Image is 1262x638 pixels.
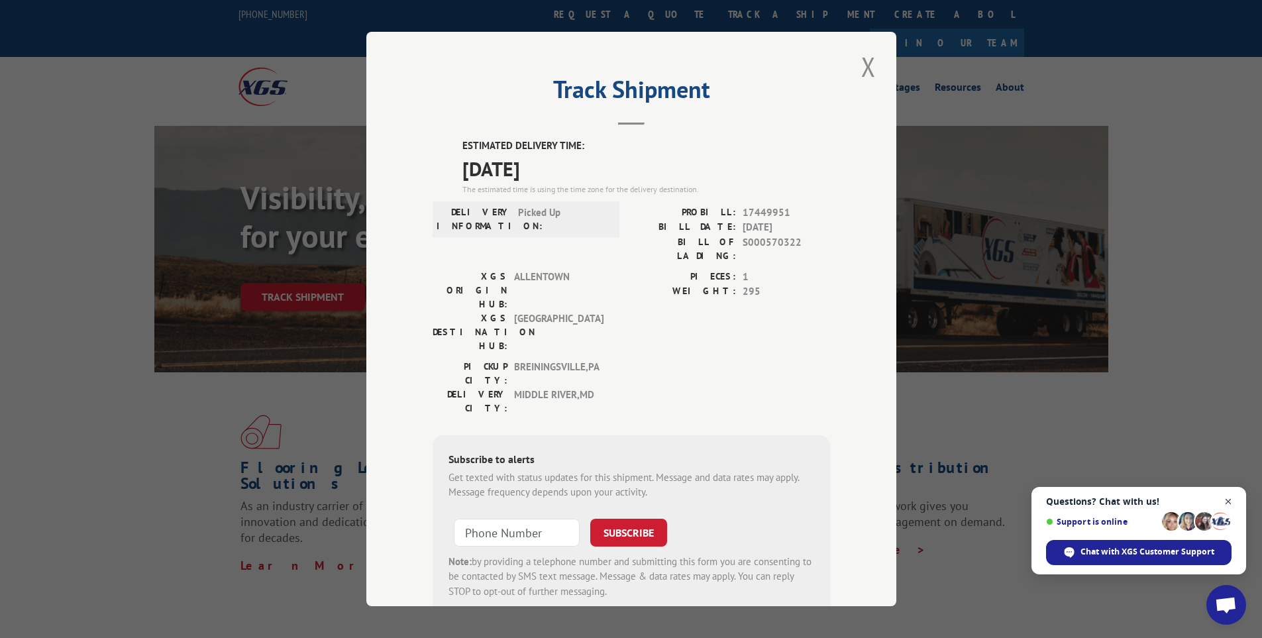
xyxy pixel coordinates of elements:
label: WEIGHT: [631,284,736,299]
label: PIECES: [631,270,736,285]
label: DELIVERY INFORMATION: [437,205,511,233]
span: ALLENTOWN [514,270,604,311]
span: Chat with XGS Customer Support [1080,546,1214,558]
div: Get texted with status updates for this shipment. Message and data rates may apply. Message frequ... [448,470,814,500]
label: BILL DATE: [631,220,736,235]
span: 295 [743,284,830,299]
span: Questions? Chat with us! [1046,496,1232,507]
span: Support is online [1046,517,1157,527]
div: by providing a telephone number and submitting this form you are consenting to be contacted by SM... [448,555,814,600]
label: XGS ORIGIN HUB: [433,270,507,311]
label: XGS DESTINATION HUB: [433,311,507,353]
span: [DATE] [462,154,830,184]
span: Picked Up [518,205,607,233]
span: BREININGSVILLE , PA [514,360,604,388]
span: 1 [743,270,830,285]
label: PICKUP CITY: [433,360,507,388]
input: Phone Number [454,519,580,547]
div: The estimated time is using the time zone for the delivery destination. [462,184,830,195]
button: Close modal [857,48,880,85]
span: 17449951 [743,205,830,221]
span: [DATE] [743,220,830,235]
strong: Note: [448,555,472,568]
label: PROBILL: [631,205,736,221]
h2: Track Shipment [433,80,830,105]
span: S000570322 [743,235,830,263]
div: Subscribe to alerts [448,451,814,470]
span: [GEOGRAPHIC_DATA] [514,311,604,353]
span: MIDDLE RIVER , MD [514,388,604,415]
label: ESTIMATED DELIVERY TIME: [462,138,830,154]
a: Open chat [1206,585,1246,625]
label: DELIVERY CITY: [433,388,507,415]
label: BILL OF LADING: [631,235,736,263]
button: SUBSCRIBE [590,519,667,547]
span: Chat with XGS Customer Support [1046,540,1232,565]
